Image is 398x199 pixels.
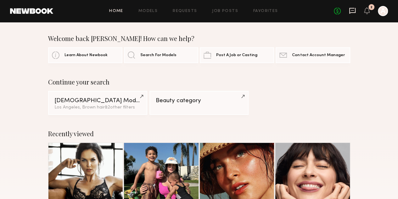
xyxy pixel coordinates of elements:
div: Recently viewed [48,130,350,138]
span: Learn About Newbook [64,53,108,57]
span: Search For Models [140,53,177,57]
div: 2 [370,6,373,9]
span: & 2 other filter s [105,105,135,109]
div: Welcome back [PERSON_NAME]! How can we help? [48,35,350,42]
a: Post A Job or Casting [200,47,274,63]
a: Home [109,9,123,13]
a: Beauty category [149,91,249,115]
div: [DEMOGRAPHIC_DATA] Models [54,98,141,104]
a: A [378,6,388,16]
div: Continue your search [48,78,350,86]
a: Learn About Newbook [48,47,122,63]
span: Contact Account Manager [292,53,345,57]
a: [DEMOGRAPHIC_DATA] ModelsLos Angeles, Brown hair&2other filters [48,91,148,115]
a: Favorites [253,9,278,13]
a: Requests [173,9,197,13]
a: Models [138,9,158,13]
span: Post A Job or Casting [216,53,257,57]
div: Los Angeles, Brown hair [54,105,141,110]
div: Beauty category [156,98,243,104]
a: Job Posts [212,9,238,13]
a: Contact Account Manager [276,47,350,63]
a: Search For Models [124,47,198,63]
